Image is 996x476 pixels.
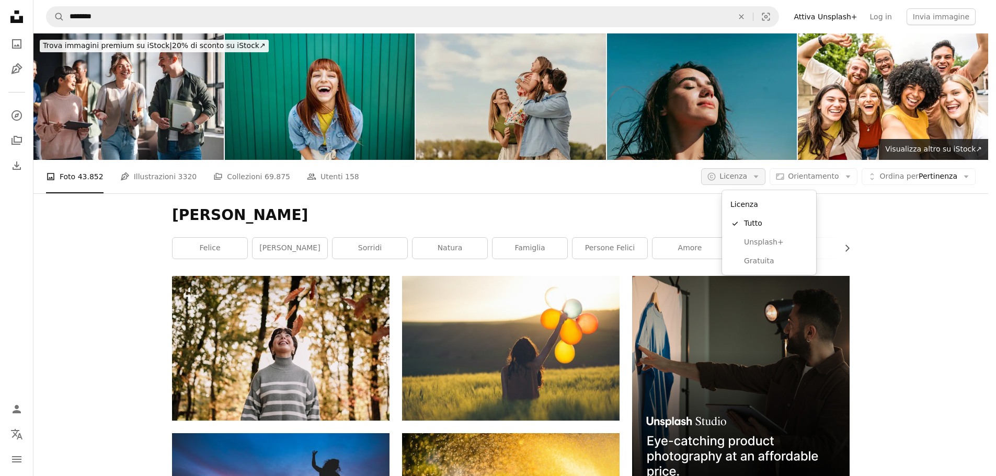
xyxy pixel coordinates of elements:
button: Licenza [701,168,765,185]
span: Gratuita [744,256,808,266]
span: Unsplash+ [744,237,808,248]
button: Orientamento [770,168,857,185]
span: Licenza [719,172,747,180]
div: Licenza [726,194,812,214]
div: Licenza [722,190,816,275]
span: Tutto [744,218,808,229]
